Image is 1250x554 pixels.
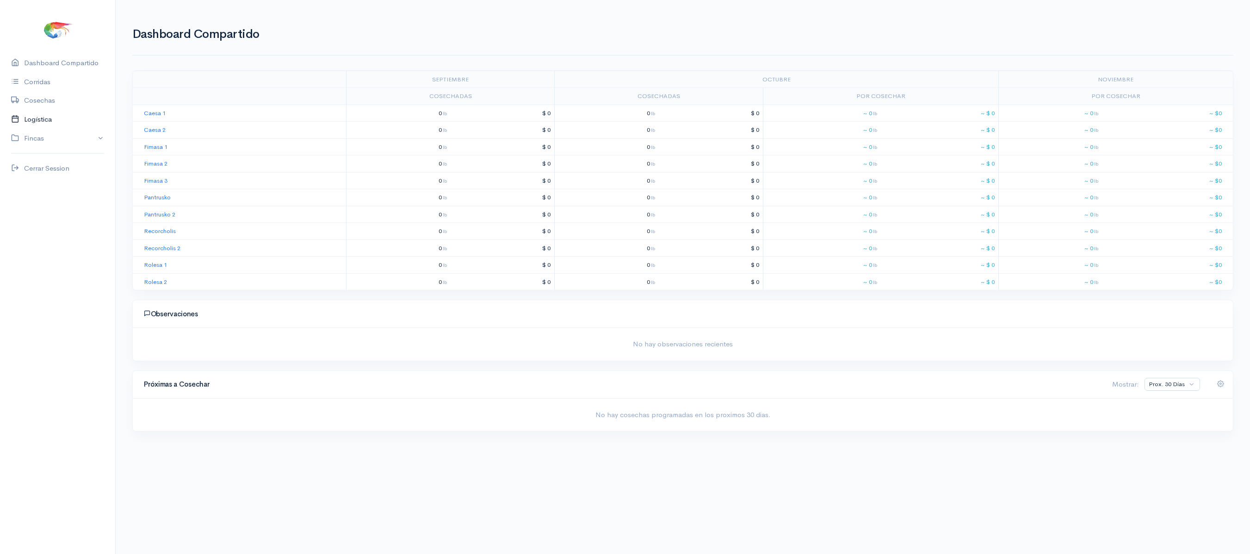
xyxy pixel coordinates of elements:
[443,279,447,285] span: lb
[443,178,447,184] span: lb
[651,211,655,218] span: lb
[1094,160,1098,167] span: lb
[651,110,655,117] span: lb
[144,310,1222,318] h4: Observaciones
[144,244,180,252] a: Recorcholis 2
[555,122,659,139] td: 0
[346,223,450,240] td: 0
[881,206,998,223] td: ~ $ 0
[651,127,655,133] span: lb
[1102,240,1233,257] td: ~ $0
[555,172,659,189] td: 0
[659,257,763,274] td: $ 0
[998,257,1101,274] td: ~ 0
[555,155,659,172] td: 0
[763,122,881,139] td: ~ 0
[443,211,447,218] span: lb
[1102,223,1233,240] td: ~ $0
[1107,379,1139,390] div: Mostrar:
[763,273,881,290] td: ~ 0
[346,105,450,122] td: 0
[144,126,166,134] a: Caesa 2
[1102,138,1233,155] td: ~ $0
[659,155,763,172] td: $ 0
[133,399,1233,431] div: No hay cosechas programadas en los proximos 30 dias.
[451,206,555,223] td: $ 0
[659,172,763,189] td: $ 0
[555,138,659,155] td: 0
[881,122,998,139] td: ~ $ 0
[998,273,1101,290] td: ~ 0
[555,105,659,122] td: 0
[443,245,447,252] span: lb
[346,71,555,88] td: septiembre
[451,257,555,274] td: $ 0
[144,109,166,117] a: Caesa 1
[881,223,998,240] td: ~ $ 0
[763,223,881,240] td: ~ 0
[873,160,877,167] span: lb
[555,240,659,257] td: 0
[1094,178,1098,184] span: lb
[1102,172,1233,189] td: ~ $0
[763,189,881,206] td: ~ 0
[873,211,877,218] span: lb
[443,262,447,268] span: lb
[1102,155,1233,172] td: ~ $0
[1094,211,1098,218] span: lb
[443,228,447,234] span: lb
[873,178,877,184] span: lb
[763,138,881,155] td: ~ 0
[443,160,447,167] span: lb
[651,160,655,167] span: lb
[443,110,447,117] span: lb
[1102,122,1233,139] td: ~ $0
[873,279,877,285] span: lb
[555,71,998,88] td: octubre
[555,273,659,290] td: 0
[651,178,655,184] span: lb
[1094,110,1098,117] span: lb
[881,172,998,189] td: ~ $ 0
[346,273,450,290] td: 0
[998,71,1233,88] td: noviembre
[1094,245,1098,252] span: lb
[451,105,555,122] td: $ 0
[346,240,450,257] td: 0
[998,206,1101,223] td: ~ 0
[881,240,998,257] td: ~ $ 0
[144,160,167,167] a: Fimasa 2
[346,172,450,189] td: 0
[651,194,655,201] span: lb
[651,228,655,234] span: lb
[451,155,555,172] td: $ 0
[651,262,655,268] span: lb
[1094,279,1098,285] span: lb
[346,122,450,139] td: 0
[346,257,450,274] td: 0
[998,223,1101,240] td: ~ 0
[659,138,763,155] td: $ 0
[1102,257,1233,274] td: ~ $0
[555,257,659,274] td: 0
[144,177,167,185] a: Fimasa 3
[144,143,167,151] a: Fimasa 1
[763,105,881,122] td: ~ 0
[873,110,877,117] span: lb
[998,240,1101,257] td: ~ 0
[659,189,763,206] td: $ 0
[651,245,655,252] span: lb
[346,138,450,155] td: 0
[1102,273,1233,290] td: ~ $0
[881,257,998,274] td: ~ $ 0
[659,105,763,122] td: $ 0
[1102,206,1233,223] td: ~ $0
[763,240,881,257] td: ~ 0
[144,278,167,286] a: Rolesa 2
[881,155,998,172] td: ~ $ 0
[451,223,555,240] td: $ 0
[346,189,450,206] td: 0
[451,172,555,189] td: $ 0
[873,262,877,268] span: lb
[451,122,555,139] td: $ 0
